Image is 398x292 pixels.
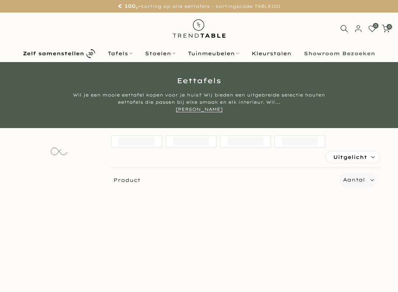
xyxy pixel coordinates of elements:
a: 0 [368,25,376,33]
a: 0 [382,25,390,33]
label: Aantal [343,175,365,184]
a: Kleurstalen [246,49,298,58]
a: [PERSON_NAME] [176,107,223,112]
a: Tafels [102,49,139,58]
span: 0 [373,23,378,28]
span: 0 [387,24,392,29]
span: Product [108,173,337,187]
img: trend-table [168,13,230,44]
label: Uitgelicht [326,151,380,163]
div: Wil je een mooie eettafel kopen voor je huis? Wij bieden een uitgebreide selectie houten eettafel... [65,91,333,113]
strong: € 100,- [118,3,141,9]
span: Uitgelicht [333,151,367,163]
a: Tuinmeubelen [182,49,246,58]
a: Showroom Bezoeken [298,49,382,58]
a: Zelf samenstellen [17,47,102,60]
h1: Eettafels [5,77,393,84]
b: Showroom Bezoeken [304,51,375,56]
p: korting op alle eettafels - kortingscode TABLE100 [9,2,389,11]
b: Zelf samenstellen [23,51,84,56]
a: Stoelen [139,49,182,58]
